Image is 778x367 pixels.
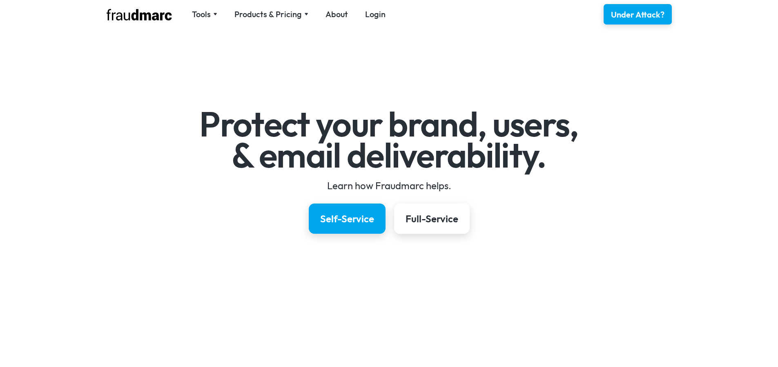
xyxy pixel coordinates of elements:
[604,4,672,25] a: Under Attack?
[192,9,211,20] div: Tools
[152,109,626,170] h1: Protect your brand, users, & email deliverability.
[365,9,386,20] a: Login
[394,204,470,234] a: Full-Service
[234,9,302,20] div: Products & Pricing
[406,212,458,225] div: Full-Service
[152,179,626,192] div: Learn how Fraudmarc helps.
[320,212,374,225] div: Self-Service
[309,204,386,234] a: Self-Service
[325,9,348,20] a: About
[192,9,217,20] div: Tools
[611,9,664,20] div: Under Attack?
[234,9,308,20] div: Products & Pricing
